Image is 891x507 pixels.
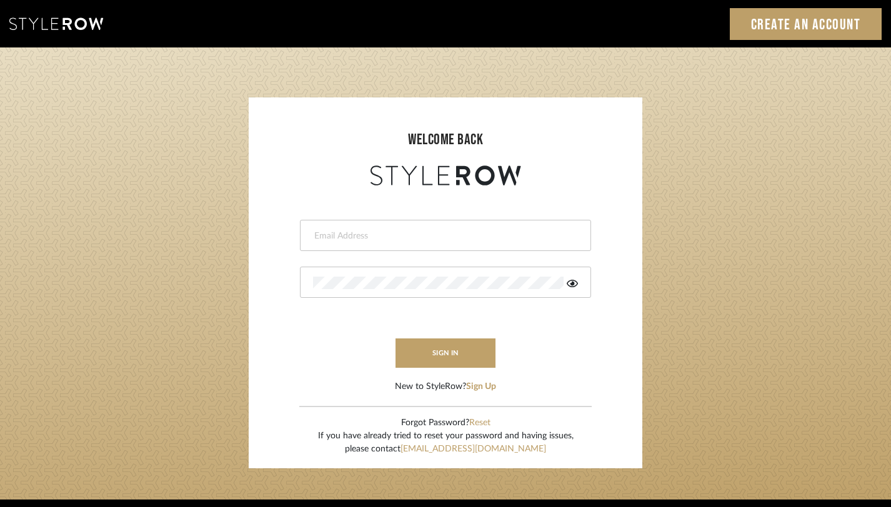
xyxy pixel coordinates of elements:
[730,8,882,40] a: Create an Account
[401,445,546,453] a: [EMAIL_ADDRESS][DOMAIN_NAME]
[261,129,630,151] div: welcome back
[469,416,490,430] button: Reset
[318,430,574,456] div: If you have already tried to reset your password and having issues, please contact
[313,230,575,242] input: Email Address
[318,416,574,430] div: Forgot Password?
[466,380,496,393] button: Sign Up
[396,338,495,368] button: sign in
[395,380,496,393] div: New to StyleRow?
